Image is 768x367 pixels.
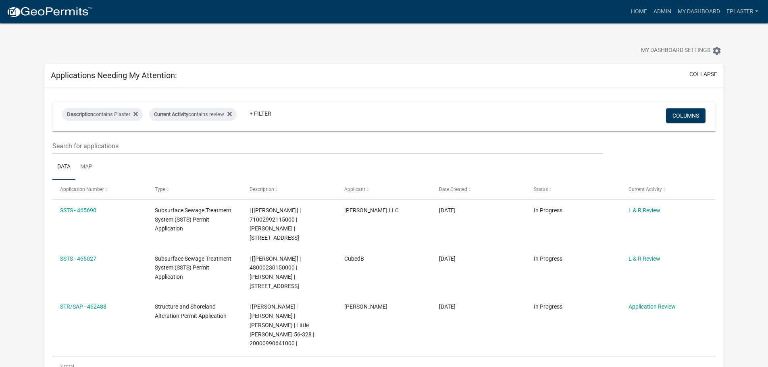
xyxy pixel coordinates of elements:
[344,207,399,214] span: Roisum LLC
[147,180,242,199] datatable-header-cell: Type
[250,187,274,192] span: Description
[635,43,728,58] button: My Dashboard Settingssettings
[526,180,620,199] datatable-header-cell: Status
[155,187,165,192] span: Type
[628,4,650,19] a: Home
[344,187,365,192] span: Applicant
[155,255,231,280] span: Subsurface Sewage Treatment System (SSTS) Permit Application
[723,4,762,19] a: eplaster
[250,255,301,289] span: | [Elizabeth Plaster] | 48000230150000 | DICK E SILTALA | 48537 CO HWY 75
[650,4,674,19] a: Admin
[431,180,526,199] datatable-header-cell: Date Created
[337,180,431,199] datatable-header-cell: Applicant
[67,111,93,117] span: Description
[149,108,237,121] div: contains review
[60,187,104,192] span: Application Number
[60,303,106,310] a: STR/SAP - 462488
[250,207,301,241] span: | [Elizabeth Plaster] | 71002992115000 | CHRISTI C DICKEY | 2046 NORTHWOOD LN
[629,303,676,310] a: Application Review
[52,154,75,180] a: Data
[534,207,562,214] span: In Progress
[52,180,147,199] datatable-header-cell: Application Number
[439,255,456,262] span: 08/17/2025
[534,255,562,262] span: In Progress
[75,154,97,180] a: Map
[666,108,706,123] button: Columns
[51,70,177,80] h5: Applications Needing My Attention:
[52,138,603,154] input: Search for applications
[155,207,231,232] span: Subsurface Sewage Treatment System (SSTS) Permit Application
[344,303,387,310] span: Taylor
[629,187,662,192] span: Current Activity
[242,180,337,199] datatable-header-cell: Description
[250,303,314,346] span: | Elizabeth Plaster | KELLEN BUBACH | ALEXANDRA BUBACH | Little McDonald 56-328 | 20000990641000 |
[439,187,467,192] span: Date Created
[155,303,227,319] span: Structure and Shoreland Alteration Permit Application
[439,207,456,214] span: 08/18/2025
[344,255,364,262] span: CubedB
[62,108,143,121] div: contains Plaster
[439,303,456,310] span: 08/12/2025
[629,255,660,262] a: L & R Review
[629,207,660,214] a: L & R Review
[689,70,717,79] button: collapse
[60,207,96,214] a: SSTS - 465690
[534,187,548,192] span: Status
[641,46,710,56] span: My Dashboard Settings
[154,111,188,117] span: Current Activity
[674,4,723,19] a: My Dashboard
[60,255,96,262] a: SSTS - 465027
[712,46,722,56] i: settings
[534,303,562,310] span: In Progress
[243,106,278,121] a: + Filter
[620,180,715,199] datatable-header-cell: Current Activity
